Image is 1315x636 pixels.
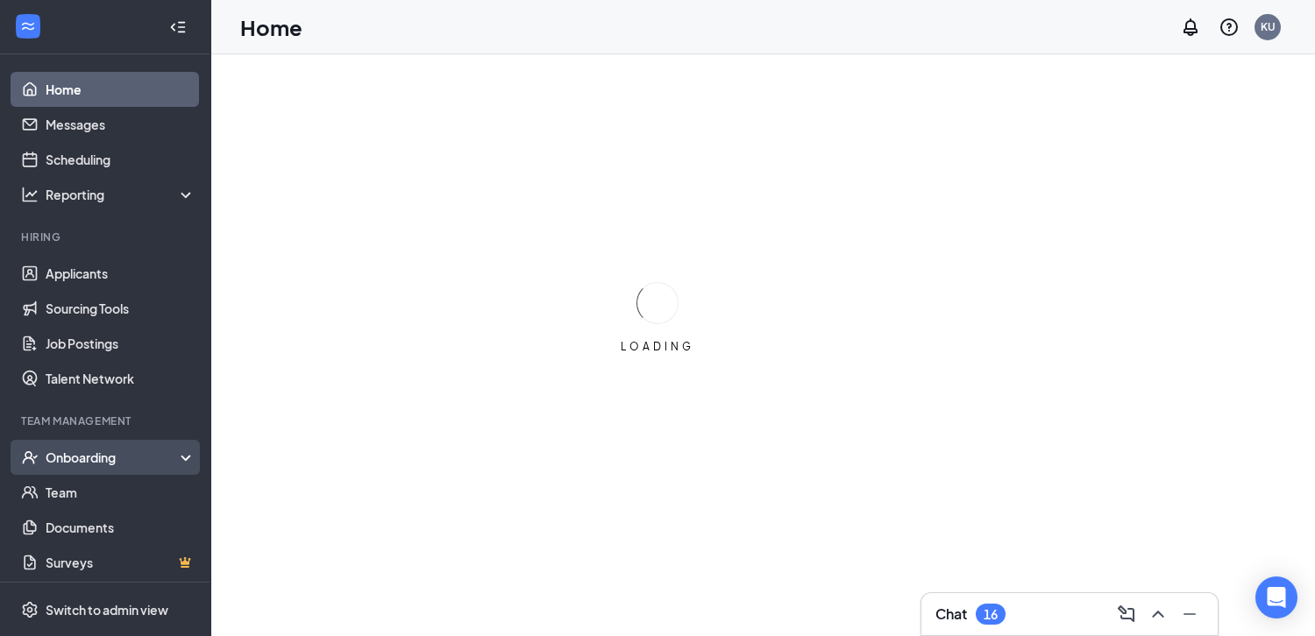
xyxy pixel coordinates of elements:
[46,545,195,580] a: SurveysCrown
[984,607,998,622] div: 16
[46,475,195,510] a: Team
[21,186,39,203] svg: Analysis
[1112,600,1141,628] button: ComposeMessage
[46,72,195,107] a: Home
[46,449,181,466] div: Onboarding
[1148,604,1169,625] svg: ChevronUp
[1116,604,1137,625] svg: ComposeMessage
[21,413,192,428] div: Team Management
[240,12,302,42] h1: Home
[1261,19,1276,34] div: KU
[46,601,168,618] div: Switch to admin view
[46,510,195,545] a: Documents
[46,256,195,291] a: Applicants
[1144,600,1172,628] button: ChevronUp
[935,604,967,624] h3: Chat
[1176,600,1204,628] button: Minimize
[19,18,37,35] svg: WorkstreamLogo
[169,18,187,36] svg: Collapse
[46,186,196,203] div: Reporting
[46,107,195,142] a: Messages
[614,339,701,354] div: LOADING
[1180,17,1201,38] svg: Notifications
[46,326,195,361] a: Job Postings
[1219,17,1240,38] svg: QuestionInfo
[1255,576,1297,618] div: Open Intercom Messenger
[46,142,195,177] a: Scheduling
[46,291,195,326] a: Sourcing Tools
[21,449,39,466] svg: UserCheck
[21,230,192,244] div: Hiring
[46,361,195,396] a: Talent Network
[1179,604,1200,625] svg: Minimize
[21,601,39,618] svg: Settings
